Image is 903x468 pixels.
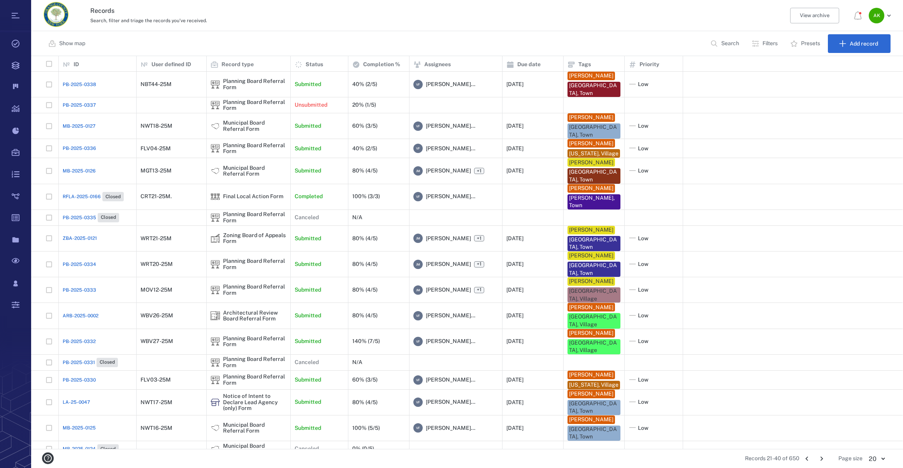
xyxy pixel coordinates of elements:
[295,424,321,432] p: Submitted
[63,359,95,366] span: PB-2025-0331
[295,286,321,294] p: Submitted
[363,61,400,69] p: Completion %
[474,235,484,241] span: +1
[141,338,173,344] div: WBV27-25M
[211,213,220,222] img: icon Planning Board Referral Form
[211,444,220,454] div: Municipal Board Referral Form
[223,232,286,245] div: Zoning Board of Appeals Form
[211,423,220,433] img: icon Municipal Board Referral Form
[44,2,69,30] a: Go home
[63,145,96,152] span: PB-2025-0336
[413,285,423,295] div: J M
[63,81,96,88] a: PB-2025-0338
[211,358,220,367] div: Planning Board Referral Form
[569,123,619,139] div: [GEOGRAPHIC_DATA], Town
[44,2,69,27] img: Orange County Planning Department logo
[211,192,220,201] img: icon Final Local Action Form
[141,261,173,267] div: WRT20-25M
[569,159,613,167] div: [PERSON_NAME]
[211,213,220,222] div: Planning Board Referral Form
[295,359,319,366] p: Canceled
[99,446,117,452] span: Closed
[413,260,423,269] div: J M
[413,121,423,131] div: V F
[211,166,220,176] div: Municipal Board Referral Form
[474,261,484,267] span: +1
[506,146,524,151] div: [DATE]
[211,337,220,346] div: Planning Board Referral Form
[815,452,828,465] button: Go to next page
[211,234,220,243] img: icon Zoning Board of Appeals Form
[569,400,619,415] div: [GEOGRAPHIC_DATA], Town
[211,144,220,153] div: Planning Board Referral Form
[295,312,321,320] p: Submitted
[569,416,613,424] div: [PERSON_NAME]
[63,102,96,109] span: PB-2025-0337
[141,194,172,199] div: CRT21-25M.
[426,193,475,201] span: [PERSON_NAME]...
[413,337,423,346] div: V F
[838,455,863,463] span: Page size
[141,81,172,87] div: NBT44-25M
[63,287,96,294] a: PB-2025-0333
[295,193,323,201] p: Completed
[141,313,173,318] div: WBV26-25M
[352,261,378,267] div: 80% (4/5)
[141,123,172,129] div: NWT18-25M
[578,61,591,69] p: Tags
[569,381,618,389] div: [US_STATE], Village
[569,82,619,97] div: [GEOGRAPHIC_DATA], Town
[506,123,524,129] div: [DATE]
[63,193,101,200] span: RFLA-2025-0166
[790,8,839,23] button: View archive
[223,422,286,434] div: Municipal Board Referral Form
[352,399,378,405] div: 80% (4/5)
[569,168,619,183] div: [GEOGRAPHIC_DATA], Town
[223,165,286,177] div: Municipal Board Referral Form
[211,192,220,201] div: Final Local Action Form
[569,262,619,277] div: [GEOGRAPHIC_DATA], Town
[223,284,286,296] div: Planning Board Referral Form
[211,121,220,131] img: icon Municipal Board Referral Form
[639,61,659,69] p: Priority
[63,338,96,345] a: PB-2025-0332
[63,235,97,242] span: ZBA-2025-0121
[426,312,475,320] span: [PERSON_NAME]...
[828,34,891,53] button: Add record
[141,146,171,151] div: FLV04-25M
[74,61,79,69] p: ID
[706,34,745,53] button: Search
[295,214,319,222] p: Canceled
[211,375,220,385] img: icon Planning Board Referral Form
[352,446,374,452] div: 0% (0/5)
[638,376,648,384] span: Low
[426,338,475,345] span: [PERSON_NAME]...
[141,168,172,174] div: MGT13-25M
[211,444,220,454] img: icon Municipal Board Referral Form
[569,287,619,303] div: [GEOGRAPHIC_DATA], Village
[506,313,524,318] div: [DATE]
[223,78,286,90] div: Planning Board Referral Form
[223,211,286,223] div: Planning Board Referral Form
[63,312,98,319] a: ARB-2025-0002
[211,375,220,385] div: Planning Board Referral Form
[63,399,90,406] span: LA-25-0047
[869,8,894,23] button: AK
[63,358,118,367] a: PB-2025-0331Closed
[352,194,380,199] div: 100% (3/3)
[638,312,648,320] span: Low
[413,234,423,243] div: J M
[638,167,648,175] span: Low
[506,81,524,87] div: [DATE]
[569,304,613,311] div: [PERSON_NAME]
[352,81,377,87] div: 40% (2/5)
[352,338,380,344] div: 140% (7/5)
[569,140,613,148] div: [PERSON_NAME]
[426,167,471,175] span: [PERSON_NAME]
[569,339,619,354] div: [GEOGRAPHIC_DATA], Village
[295,81,321,88] p: Submitted
[223,393,286,411] div: Notice of Intent to Declare Lead Agency (only) Form
[506,399,524,405] div: [DATE]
